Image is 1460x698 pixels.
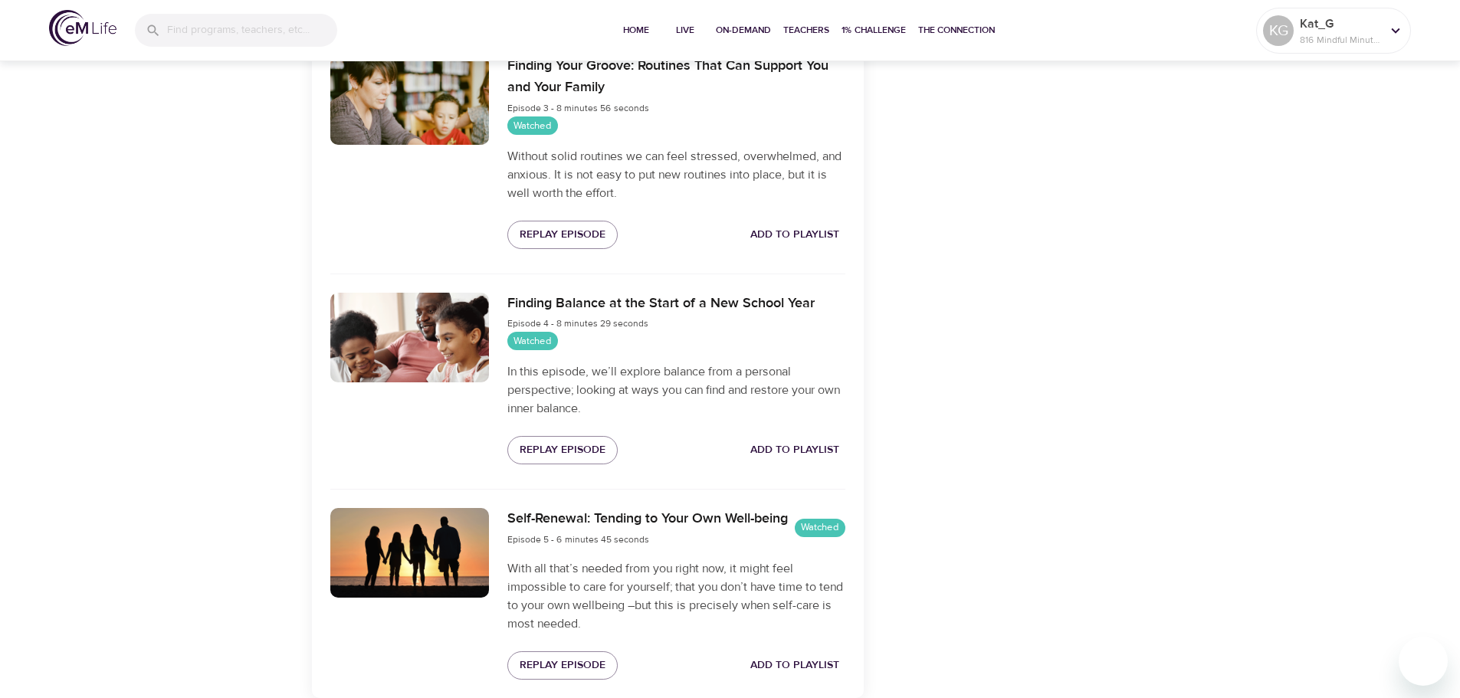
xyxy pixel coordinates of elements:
h6: Self-Renewal: Tending to Your Own Well-being [507,508,788,530]
span: Add to Playlist [750,225,839,244]
p: With all that’s needed from you right now, it might feel impossible to care for yourself; that yo... [507,559,845,633]
input: Find programs, teachers, etc... [167,14,337,47]
button: Add to Playlist [744,436,845,464]
p: Without solid routines we can feel stressed, overwhelmed, and anxious. It is not easy to put new ... [507,147,845,202]
span: On-Demand [716,22,771,38]
button: Replay Episode [507,651,618,680]
span: Watched [795,520,845,535]
span: Teachers [783,22,829,38]
button: Replay Episode [507,221,618,249]
span: 1% Challenge [842,22,906,38]
img: logo [49,10,116,46]
span: Replay Episode [520,225,605,244]
span: Episode 5 - 6 minutes 45 seconds [507,533,649,546]
span: Watched [507,334,558,349]
span: Live [667,22,704,38]
span: Watched [507,119,558,133]
span: Episode 3 - 8 minutes 56 seconds [507,102,649,114]
h6: Finding Your Groove: Routines That Can Support You and Your Family [507,55,845,100]
p: In this episode, we’ll explore balance from a personal perspective; looking at ways you can find ... [507,362,845,418]
span: Add to Playlist [750,656,839,675]
span: Episode 4 - 8 minutes 29 seconds [507,317,648,329]
span: The Connection [918,22,995,38]
div: KG [1263,15,1294,46]
p: Kat_G [1300,15,1381,33]
iframe: Button to launch messaging window [1399,637,1448,686]
span: Add to Playlist [750,441,839,460]
span: Home [618,22,655,38]
p: 816 Mindful Minutes [1300,33,1381,47]
span: Replay Episode [520,441,605,460]
span: Replay Episode [520,656,605,675]
button: Add to Playlist [744,221,845,249]
button: Replay Episode [507,436,618,464]
h6: Finding Balance at the Start of a New School Year [507,293,815,315]
button: Add to Playlist [744,651,845,680]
